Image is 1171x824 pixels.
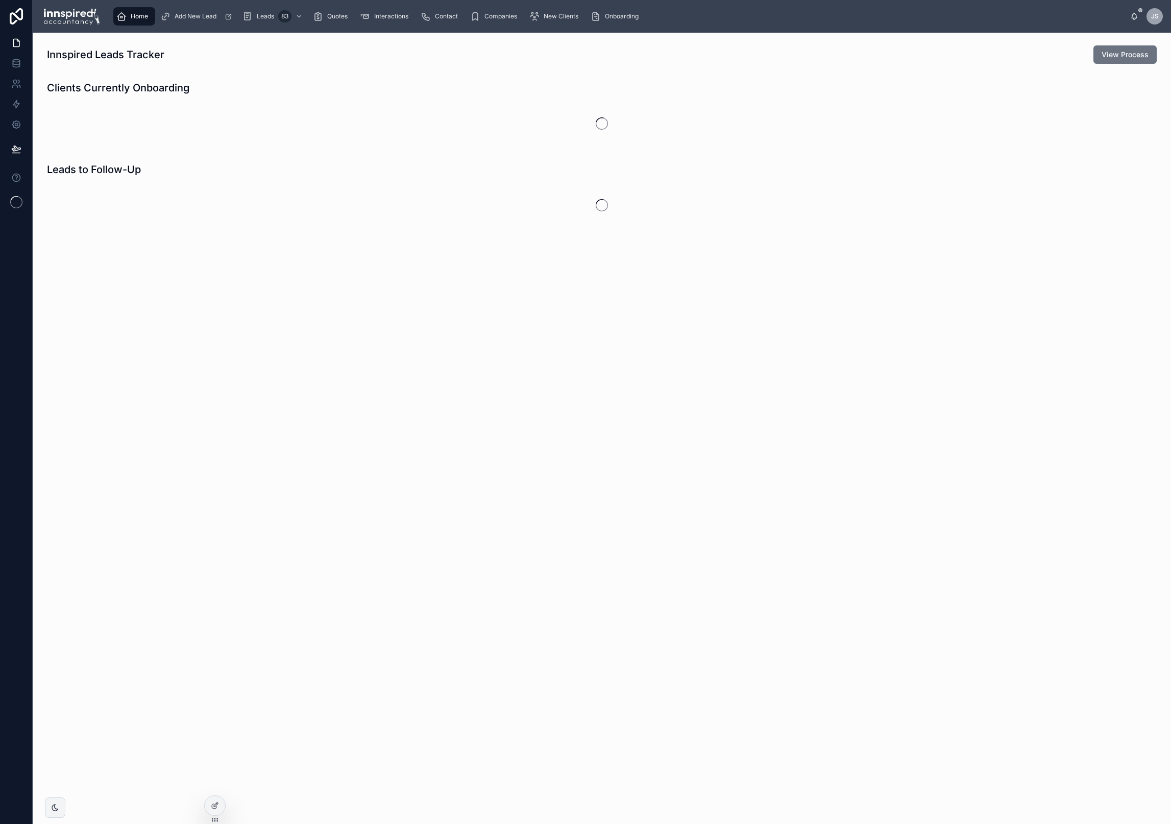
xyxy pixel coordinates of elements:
span: View Process [1102,50,1149,60]
img: App logo [41,8,100,25]
a: Add New Lead [157,7,237,26]
span: Companies [484,12,517,20]
h1: Innspired Leads Tracker [47,47,164,62]
span: Quotes [327,12,348,20]
h1: Leads to Follow-Up [47,162,141,177]
span: Leads [257,12,274,20]
span: Home [131,12,148,20]
span: Contact [435,12,458,20]
a: Home [113,7,155,26]
a: New Clients [526,7,586,26]
span: New Clients [544,12,578,20]
button: View Process [1093,45,1157,64]
span: Interactions [374,12,408,20]
a: Leads83 [239,7,308,26]
span: JS [1151,12,1159,20]
h1: Clients Currently Onboarding [47,81,189,95]
span: Add New Lead [175,12,216,20]
a: Companies [467,7,524,26]
div: 83 [278,10,291,22]
a: Interactions [357,7,416,26]
a: Quotes [310,7,355,26]
a: Onboarding [588,7,646,26]
span: Onboarding [605,12,639,20]
div: scrollable content [108,5,1130,28]
a: Contact [418,7,465,26]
